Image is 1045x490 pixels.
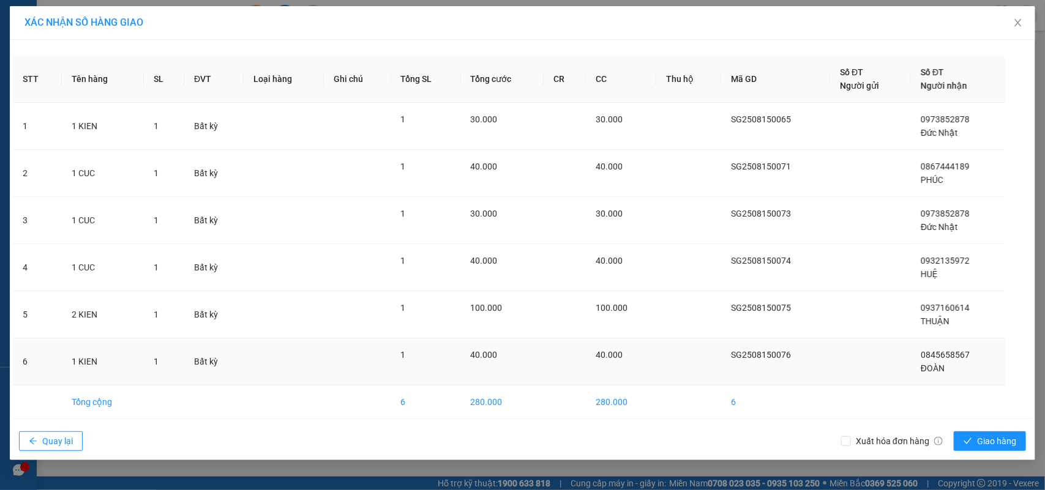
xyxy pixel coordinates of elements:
span: 40.000 [596,161,623,171]
span: Người nhận [921,81,967,91]
span: Số ĐT [921,67,944,77]
span: 0937160614 [921,303,970,313]
span: SG2508150075 [731,303,791,313]
span: 30.000 [471,209,498,218]
span: info-circle [934,437,943,445]
b: [PERSON_NAME] [15,79,69,136]
span: 1 [401,303,406,313]
td: Bất kỳ [184,197,244,244]
th: CC [586,56,656,103]
span: Đức Nhật [921,128,958,138]
button: arrow-leftQuay lại [19,431,83,451]
span: 1 [401,256,406,265]
td: 3 [13,197,62,244]
span: Đức Nhật [921,222,958,232]
span: 1 [154,262,159,272]
span: PHÚC [921,175,943,185]
span: 40.000 [596,256,623,265]
th: Tổng SL [391,56,461,103]
td: Bất kỳ [184,150,244,197]
span: 1 [154,357,159,366]
span: 1 [401,209,406,218]
span: Người gửi [840,81,879,91]
span: 1 [154,215,159,225]
td: 2 KIEN [62,291,144,338]
td: 1 KIEN [62,338,144,385]
td: 1 CUC [62,150,144,197]
span: 30.000 [471,114,498,124]
th: Tên hàng [62,56,144,103]
td: 280.000 [586,385,656,419]
span: 1 [401,350,406,360]
span: close [1013,18,1023,28]
span: 1 [401,161,406,171]
span: 40.000 [596,350,623,360]
td: Tổng cộng [62,385,144,419]
th: STT [13,56,62,103]
span: Quay lại [42,434,73,448]
span: SG2508150073 [731,209,791,218]
td: 6 [721,385,830,419]
span: Xuất hóa đơn hàng [851,434,948,448]
span: 40.000 [471,256,498,265]
span: Giao hàng [977,434,1016,448]
td: 4 [13,244,62,291]
th: ĐVT [184,56,244,103]
td: 280.000 [461,385,544,419]
span: Số ĐT [840,67,863,77]
td: 1 [13,103,62,150]
span: 0845658567 [921,350,970,360]
span: 1 [154,168,159,178]
span: 40.000 [471,350,498,360]
span: SG2508150071 [731,161,791,171]
span: 30.000 [596,209,623,218]
span: 40.000 [471,161,498,171]
th: Tổng cước [461,56,544,103]
th: CR [544,56,586,103]
span: XÁC NHẬN SỐ HÀNG GIAO [24,17,143,28]
th: Ghi chú [324,56,391,103]
img: logo.jpg [133,15,162,45]
span: 30.000 [596,114,623,124]
span: 1 [154,310,159,319]
span: SG2508150076 [731,350,791,360]
span: 0867444189 [921,161,970,171]
td: Bất kỳ [184,103,244,150]
td: 1 KIEN [62,103,144,150]
td: Bất kỳ [184,338,244,385]
span: 100.000 [471,303,503,313]
button: checkGiao hàng [954,431,1026,451]
th: Thu hộ [656,56,721,103]
span: arrow-left [29,437,37,447]
span: 0973852878 [921,114,970,124]
td: 1 CUC [62,244,144,291]
th: Loại hàng [244,56,323,103]
td: 6 [13,338,62,385]
span: 100.000 [596,303,627,313]
button: Close [1001,6,1035,40]
span: THUẬN [921,316,949,326]
li: (c) 2017 [103,58,168,73]
td: 5 [13,291,62,338]
td: 2 [13,150,62,197]
td: Bất kỳ [184,291,244,338]
td: Bất kỳ [184,244,244,291]
span: ĐOÀN [921,363,945,373]
td: 6 [391,385,461,419]
span: 1 [154,121,159,131]
td: 1 CUC [62,197,144,244]
span: 0932135972 [921,256,970,265]
span: SG2508150065 [731,114,791,124]
b: [DOMAIN_NAME] [103,46,168,56]
th: SL [144,56,184,103]
b: BIÊN NHẬN GỬI HÀNG HÓA [79,18,118,117]
span: check [964,437,972,447]
span: 1 [401,114,406,124]
span: 0973852878 [921,209,970,218]
th: Mã GD [721,56,830,103]
span: HUỆ [921,269,938,279]
span: SG2508150074 [731,256,791,265]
